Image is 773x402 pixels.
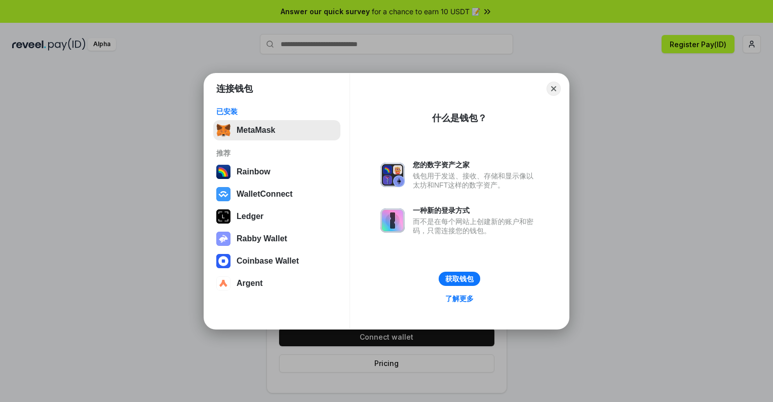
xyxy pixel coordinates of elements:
img: svg+xml,%3Csvg%20width%3D%2228%22%20height%3D%2228%22%20viewBox%3D%220%200%2028%2028%22%20fill%3D... [216,276,230,290]
div: 推荐 [216,149,337,158]
div: Ledger [237,212,263,221]
button: Coinbase Wallet [213,251,340,271]
button: Ledger [213,206,340,227]
img: svg+xml,%3Csvg%20xmlns%3D%22http%3A%2F%2Fwww.w3.org%2F2000%2Fsvg%22%20fill%3D%22none%22%20viewBox... [216,232,230,246]
button: 获取钱包 [439,272,480,286]
div: Argent [237,279,263,288]
img: svg+xml,%3Csvg%20fill%3D%22none%22%20height%3D%2233%22%20viewBox%3D%220%200%2035%2033%22%20width%... [216,123,230,137]
img: svg+xml,%3Csvg%20width%3D%2228%22%20height%3D%2228%22%20viewBox%3D%220%200%2028%2028%22%20fill%3D... [216,254,230,268]
div: 已安装 [216,107,337,116]
div: 获取钱包 [445,274,474,283]
img: svg+xml,%3Csvg%20xmlns%3D%22http%3A%2F%2Fwww.w3.org%2F2000%2Fsvg%22%20fill%3D%22none%22%20viewBox... [380,208,405,233]
a: 了解更多 [439,292,480,305]
img: svg+xml,%3Csvg%20width%3D%22120%22%20height%3D%22120%22%20viewBox%3D%220%200%20120%20120%22%20fil... [216,165,230,179]
div: Coinbase Wallet [237,257,299,266]
div: Rainbow [237,167,270,176]
button: Argent [213,273,340,294]
div: WalletConnect [237,190,293,199]
div: Rabby Wallet [237,234,287,243]
img: svg+xml,%3Csvg%20xmlns%3D%22http%3A%2F%2Fwww.w3.org%2F2000%2Fsvg%22%20fill%3D%22none%22%20viewBox... [380,163,405,187]
h1: 连接钱包 [216,83,253,95]
div: 什么是钱包？ [432,112,487,124]
img: svg+xml,%3Csvg%20xmlns%3D%22http%3A%2F%2Fwww.w3.org%2F2000%2Fsvg%22%20width%3D%2228%22%20height%3... [216,209,230,224]
img: svg+xml,%3Csvg%20width%3D%2228%22%20height%3D%2228%22%20viewBox%3D%220%200%2028%2028%22%20fill%3D... [216,187,230,201]
div: 钱包用于发送、接收、存储和显示像以太坊和NFT这样的数字资产。 [413,171,538,190]
button: Rabby Wallet [213,229,340,249]
div: 了解更多 [445,294,474,303]
div: MetaMask [237,126,275,135]
div: 一种新的登录方式 [413,206,538,215]
button: Rainbow [213,162,340,182]
div: 而不是在每个网站上创建新的账户和密码，只需连接您的钱包。 [413,217,538,235]
button: Close [547,82,561,96]
button: WalletConnect [213,184,340,204]
button: MetaMask [213,120,340,140]
div: 您的数字资产之家 [413,160,538,169]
